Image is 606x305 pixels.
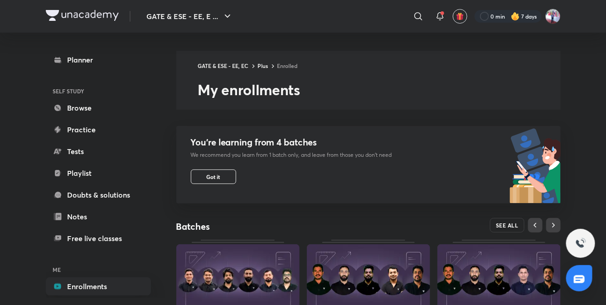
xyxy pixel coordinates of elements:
[191,169,236,184] button: Got it
[191,137,392,148] h4: You’re learning from 4 batches
[46,277,151,295] a: Enrollments
[575,238,586,249] img: ttu
[46,99,151,117] a: Browse
[198,62,249,69] a: GATE & ESE - EE, EC
[191,151,392,159] p: We recommend you learn from 1 batch only, and leave from those you don’t need
[46,164,151,182] a: Playlist
[509,126,561,203] img: batch
[207,173,220,180] span: Got it
[46,121,151,139] a: Practice
[141,7,238,25] button: GATE & ESE - EE, E ...
[46,208,151,226] a: Notes
[46,186,151,204] a: Doubts & solutions
[453,9,467,24] button: avatar
[46,262,151,277] h6: ME
[490,218,524,232] button: SEE ALL
[545,9,561,24] img: Pradeep Kumar
[46,10,119,21] img: Company Logo
[258,62,268,69] a: Plus
[46,10,119,23] a: Company Logo
[46,51,151,69] a: Planner
[176,221,368,232] h4: Batches
[277,62,298,69] a: Enrolled
[511,12,520,21] img: streak
[496,222,519,228] span: SEE ALL
[46,83,151,99] h6: SELF STUDY
[46,142,151,160] a: Tests
[46,229,151,247] a: Free live classes
[456,12,464,20] img: avatar
[198,81,561,99] h2: My enrollments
